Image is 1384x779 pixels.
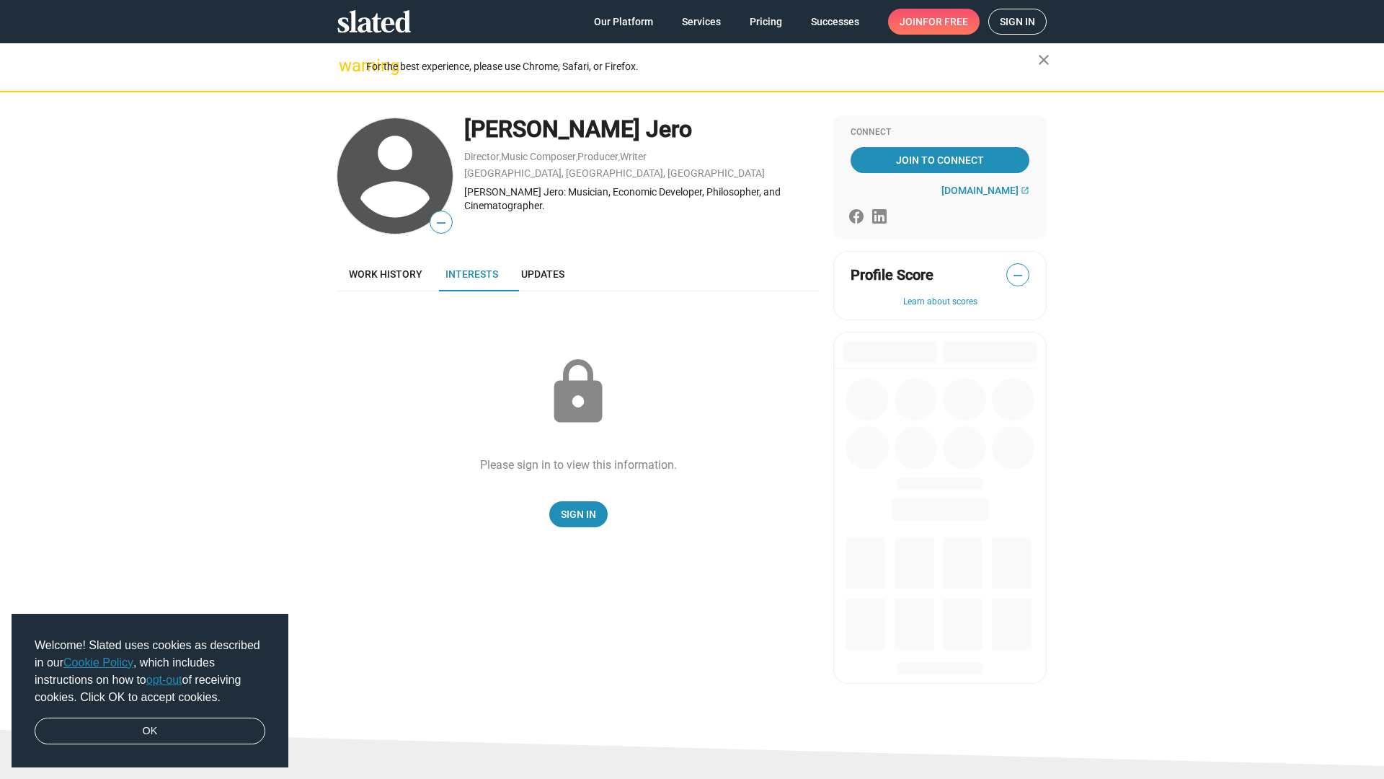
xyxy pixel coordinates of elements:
[620,151,647,162] a: Writer
[1000,9,1035,34] span: Sign in
[542,356,614,428] mat-icon: lock
[366,57,1038,76] div: For the best experience, please use Chrome, Safari, or Firefox.
[434,257,510,291] a: Interests
[738,9,794,35] a: Pricing
[549,501,608,527] a: Sign In
[851,265,933,285] span: Profile Score
[500,154,501,162] span: ,
[750,9,782,35] span: Pricing
[337,257,434,291] a: Work history
[888,9,980,35] a: Joinfor free
[63,656,133,669] a: Cookie Policy
[618,154,620,162] span: ,
[851,296,1029,308] button: Learn about scores
[501,151,576,162] a: Music Composer
[35,637,265,706] span: Welcome! Slated uses cookies as described in our , which includes instructions on how to of recei...
[851,127,1029,138] div: Connect
[851,147,1029,173] a: Join To Connect
[799,9,871,35] a: Successes
[988,9,1047,35] a: Sign in
[1021,186,1029,195] mat-icon: open_in_new
[521,268,564,280] span: Updates
[464,185,819,212] div: [PERSON_NAME] Jero: Musician, Economic Developer, Philosopher, and Cinematographer.
[561,501,596,527] span: Sign In
[510,257,576,291] a: Updates
[900,9,968,35] span: Join
[811,9,859,35] span: Successes
[582,9,665,35] a: Our Platform
[464,167,765,179] a: [GEOGRAPHIC_DATA], [GEOGRAPHIC_DATA], [GEOGRAPHIC_DATA]
[577,151,618,162] a: Producer
[480,457,677,472] div: Please sign in to view this information.
[146,674,182,686] a: opt-out
[339,57,356,74] mat-icon: warning
[430,214,452,232] span: —
[594,9,653,35] span: Our Platform
[682,9,721,35] span: Services
[1035,51,1052,69] mat-icon: close
[670,9,732,35] a: Services
[941,185,1029,196] a: [DOMAIN_NAME]
[1007,266,1029,285] span: —
[445,268,498,280] span: Interests
[464,114,819,145] div: [PERSON_NAME] Jero
[941,185,1019,196] span: [DOMAIN_NAME]
[576,154,577,162] span: ,
[35,718,265,745] a: dismiss cookie message
[464,151,500,162] a: Director
[853,147,1026,173] span: Join To Connect
[923,9,968,35] span: for free
[12,614,288,768] div: cookieconsent
[349,268,422,280] span: Work history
